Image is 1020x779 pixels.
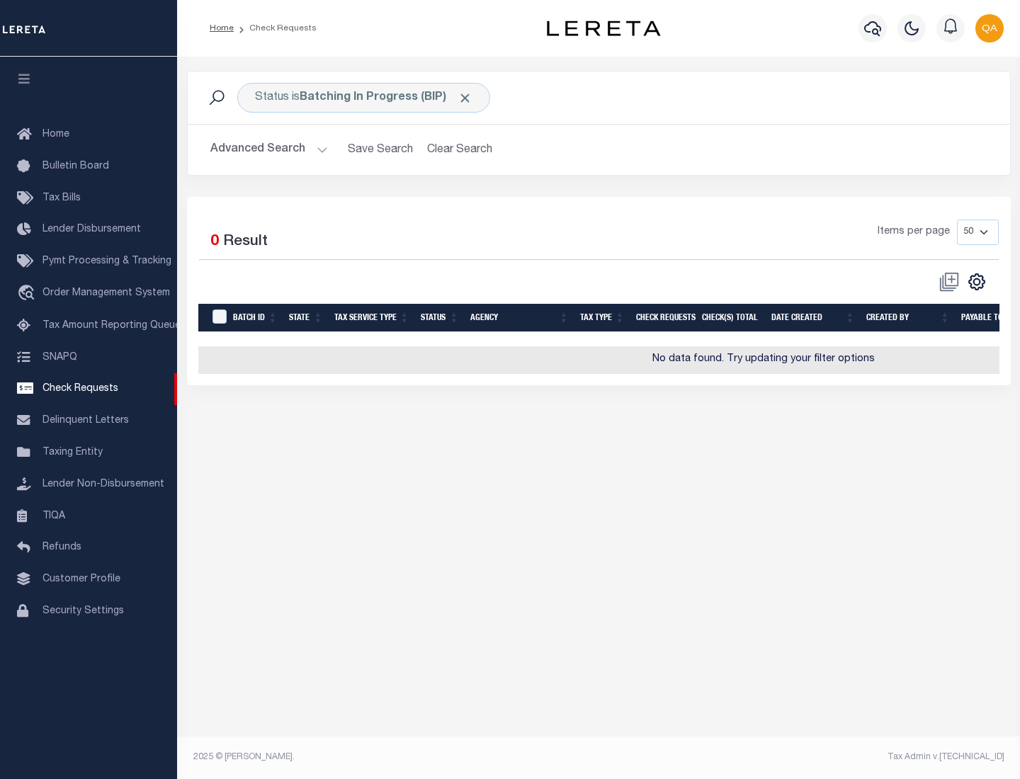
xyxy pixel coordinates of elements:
button: Save Search [339,136,421,164]
span: Home [42,130,69,140]
span: Tax Bills [42,193,81,203]
span: 0 [210,234,219,249]
span: Items per page [878,224,950,240]
span: SNAPQ [42,352,77,362]
span: Order Management System [42,288,170,298]
th: Date Created: activate to sort column ascending [766,304,861,333]
th: Tax Type: activate to sort column ascending [574,304,630,333]
span: Security Settings [42,606,124,616]
button: Advanced Search [210,136,328,164]
li: Check Requests [234,22,317,35]
span: Refunds [42,542,81,552]
div: Status is [237,83,490,113]
th: Created By: activate to sort column ascending [861,304,956,333]
span: Bulletin Board [42,161,109,171]
span: Pymt Processing & Tracking [42,256,171,266]
img: svg+xml;base64,PHN2ZyB4bWxucz0iaHR0cDovL3d3dy53My5vcmcvMjAwMC9zdmciIHBvaW50ZXItZXZlbnRzPSJub25lIi... [975,14,1004,42]
span: Check Requests [42,384,118,394]
th: Tax Service Type: activate to sort column ascending [329,304,415,333]
th: Batch Id: activate to sort column ascending [227,304,283,333]
span: Taxing Entity [42,448,103,457]
b: Batching In Progress (BIP) [300,92,472,103]
span: Lender Disbursement [42,224,141,234]
span: TIQA [42,511,65,521]
i: travel_explore [17,285,40,303]
img: logo-dark.svg [547,21,660,36]
span: Delinquent Letters [42,416,129,426]
span: Click to Remove [458,91,472,106]
th: Check Requests [630,304,696,333]
th: State: activate to sort column ascending [283,304,329,333]
button: Clear Search [421,136,499,164]
th: Status: activate to sort column ascending [415,304,465,333]
span: Customer Profile [42,574,120,584]
label: Result [223,231,268,254]
span: Tax Amount Reporting Queue [42,321,181,331]
div: 2025 © [PERSON_NAME]. [183,751,599,763]
div: Tax Admin v.[TECHNICAL_ID] [609,751,1004,763]
th: Agency: activate to sort column ascending [465,304,574,333]
a: Home [210,24,234,33]
th: Check(s) Total [696,304,766,333]
span: Lender Non-Disbursement [42,479,164,489]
